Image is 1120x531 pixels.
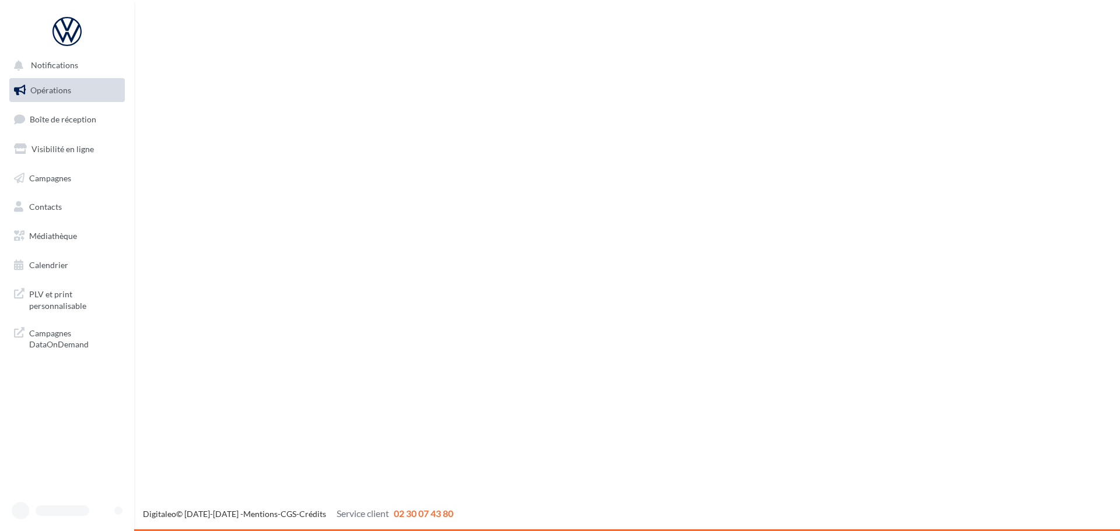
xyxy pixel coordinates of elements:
[31,61,78,71] span: Notifications
[29,231,77,241] span: Médiathèque
[7,195,127,219] a: Contacts
[7,224,127,248] a: Médiathèque
[7,107,127,132] a: Boîte de réception
[281,509,296,519] a: CGS
[7,166,127,191] a: Campagnes
[32,144,94,154] span: Visibilité en ligne
[394,508,453,519] span: 02 30 07 43 80
[29,286,120,311] span: PLV et print personnalisable
[30,85,71,95] span: Opérations
[7,321,127,355] a: Campagnes DataOnDemand
[243,509,278,519] a: Mentions
[299,509,326,519] a: Crédits
[143,509,453,519] span: © [DATE]-[DATE] - - -
[29,325,120,350] span: Campagnes DataOnDemand
[7,78,127,103] a: Opérations
[29,202,62,212] span: Contacts
[29,260,68,270] span: Calendrier
[7,137,127,161] a: Visibilité en ligne
[337,508,389,519] span: Service client
[29,173,71,182] span: Campagnes
[30,114,96,124] span: Boîte de réception
[143,509,176,519] a: Digitaleo
[7,282,127,316] a: PLV et print personnalisable
[7,253,127,277] a: Calendrier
